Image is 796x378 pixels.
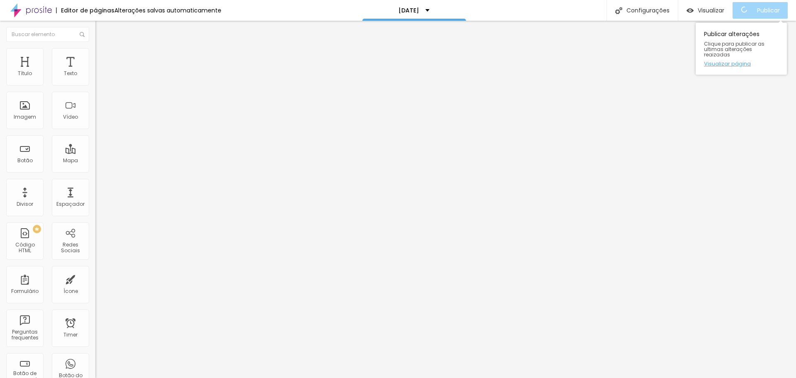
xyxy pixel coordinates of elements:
a: Visualizar página [704,61,779,66]
div: Texto [64,71,77,76]
span: Visualizar [698,7,724,14]
div: Formulário [11,288,39,294]
input: Buscar elemento [6,27,89,42]
div: Timer [63,332,78,338]
span: Clique para publicar as ultimas alterações reaizadas [704,41,779,58]
span: Publicar [757,7,780,14]
div: Perguntas frequentes [8,329,41,341]
div: Ícone [63,288,78,294]
div: Redes Sociais [54,242,87,254]
img: view-1.svg [687,7,694,14]
div: Mapa [63,158,78,163]
img: Icone [80,32,85,37]
div: Divisor [17,201,33,207]
div: Alterações salvas automaticamente [114,7,221,13]
div: Imagem [14,114,36,120]
iframe: Editor [95,21,796,378]
p: [DATE] [398,7,419,13]
button: Publicar [733,2,788,19]
div: Título [18,71,32,76]
button: Visualizar [678,2,733,19]
div: Publicar alterações [696,23,787,75]
div: Editor de páginas [56,7,114,13]
div: Botão [17,158,33,163]
div: Código HTML [8,242,41,254]
div: Espaçador [56,201,85,207]
img: Icone [615,7,622,14]
div: Vídeo [63,114,78,120]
